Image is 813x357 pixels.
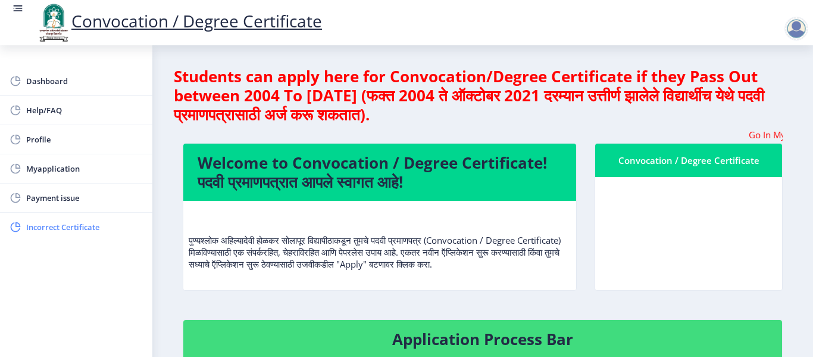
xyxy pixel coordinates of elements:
span: Dashboard [26,74,143,88]
marquee: Go In My Application Tab and check the status of Errata [183,129,783,141]
span: Payment issue [26,191,143,205]
div: Convocation / Degree Certificate [609,153,768,167]
span: Help/FAQ [26,103,143,117]
span: Incorrect Certificate [26,220,143,234]
h4: Welcome to Convocation / Degree Certificate! पदवी प्रमाणपत्रात आपले स्वागत आहे! [198,153,562,191]
img: logo [36,2,71,43]
h4: Application Process Bar [198,330,768,349]
span: Myapplication [26,162,143,176]
span: Profile [26,132,143,147]
h4: Students can apply here for Convocation/Degree Certificate if they Pass Out between 2004 To [DATE... [174,67,792,124]
p: पुण्यश्लोक अहिल्यादेवी होळकर सोलापूर विद्यापीठाकडून तुमचे पदवी प्रमाणपत्र (Convocation / Degree C... [189,210,571,270]
a: Convocation / Degree Certificate [36,10,322,32]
